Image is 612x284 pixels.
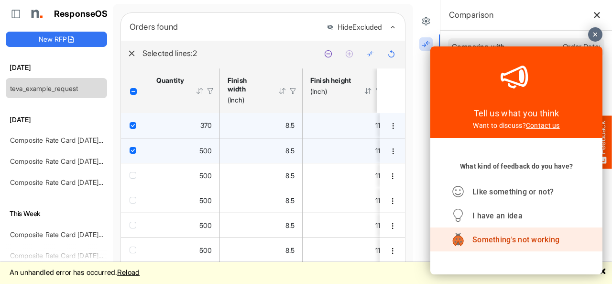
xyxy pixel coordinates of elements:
[199,147,212,155] span: 500
[130,20,319,34] div: Orders found
[303,238,388,262] td: 11 is template cell Column Header httpsnorthellcomontologiesmapping-rulesmeasurementhasfinishsize...
[6,62,107,73] h6: [DATE]
[206,87,215,95] div: Filter Icon
[375,121,380,129] span: 11
[121,68,149,113] th: Header checkbox
[117,268,140,277] a: Reload
[375,147,380,155] span: 11
[289,87,297,95] div: Filter Icon
[220,238,303,262] td: 8.5 is template cell Column Header httpsnorthellcomontologiesmapping-rulesmeasurementhasfinishsiz...
[26,4,45,23] img: Northell
[121,213,149,238] td: checkbox
[149,188,220,213] td: 500 is template cell Column Header httpsnorthellcomontologiesmapping-rulesorderhasquantity
[430,46,602,274] iframe: Feedback Widget
[375,246,380,254] span: 11
[387,171,398,181] button: dropdownbutton
[387,221,398,231] button: dropdownbutton
[6,114,107,125] h6: [DATE]
[380,163,407,188] td: fa721672-5c4b-4d64-9f1c-57f39ffaa86f is template cell Column Header
[199,246,212,254] span: 500
[121,238,149,262] td: checkbox
[6,32,107,47] button: New RFP
[380,113,407,138] td: ccdb75c1-cd58-4e96-bbc0-5ce0b482d8e9 is template cell Column Header
[303,213,388,238] td: 11 is template cell Column Header httpsnorthellcomontologiesmapping-rulesmeasurementhasfinishsize...
[149,113,220,138] td: 370 is template cell Column Header httpsnorthellcomontologiesmapping-rulesorderhasquantity
[285,246,295,254] span: 8.5
[199,221,212,229] span: 500
[10,136,123,144] a: Composite Rate Card [DATE]_smaller
[327,23,382,32] button: HideExcluded
[380,213,407,238] td: 04a1ace3-f1a0-4cc2-8e70-0be09fc4d4af is template cell Column Header
[285,221,295,229] span: 8.5
[220,113,303,138] td: 8.5 is template cell Column Header httpsnorthellcomontologiesmapping-rulesmeasurementhasfinishsiz...
[285,196,295,204] span: 8.5
[220,163,303,188] td: 8.5 is template cell Column Header httpsnorthellcomontologiesmapping-rulesmeasurementhasfinishsiz...
[303,163,388,188] td: 11 is template cell Column Header httpsnorthellcomontologiesmapping-rulesmeasurementhasfinishsize...
[380,238,407,262] td: eff33fe5-102b-4d6c-902a-e064e0b418c3 is template cell Column Header
[149,138,220,163] td: 500 is template cell Column Header httpsnorthellcomontologiesmapping-rulesorderhasquantity
[121,163,149,188] td: checkbox
[387,246,398,256] button: dropdownbutton
[310,87,351,96] div: (Inch)
[375,221,380,229] span: 11
[149,163,220,188] td: 500 is template cell Column Header httpsnorthellcomontologiesmapping-rulesorderhasquantity
[199,171,212,180] span: 500
[199,196,212,204] span: 500
[380,138,407,163] td: 91572c74-d2f0-4863-9b82-36bf253ae967 is template cell Column Header
[228,96,266,104] div: (Inch)
[220,188,303,213] td: 8.5 is template cell Column Header httpsnorthellcomontologiesmapping-rulesmeasurementhasfinishsiz...
[149,238,220,262] td: 500 is template cell Column Header httpsnorthellcomontologiesmapping-rulesorderhasquantity
[10,84,78,92] a: teva_example_request
[121,138,149,163] td: checkbox
[54,9,108,19] h1: ResponseOS
[375,171,380,180] span: 11
[387,196,398,206] button: dropdownbutton
[149,213,220,238] td: 500 is template cell Column Header httpsnorthellcomontologiesmapping-rulesorderhasquantity
[303,188,388,213] td: 11 is template cell Column Header httpsnorthellcomontologiesmapping-rulesmeasurementhasfinishsize...
[142,47,314,59] h6: Selected lines: 2
[121,113,149,138] td: checkbox
[380,188,407,213] td: d411149c-8a67-4349-9752-1286be97a190 is template cell Column Header
[285,147,295,155] span: 8.5
[374,87,383,95] div: Filter Icon
[220,213,303,238] td: 8.5 is template cell Column Header httpsnorthellcomontologiesmapping-rulesmeasurementhasfinishsiz...
[388,147,398,156] button: dropdownbutton
[200,121,212,129] span: 370
[6,208,107,219] h6: This Week
[310,76,351,85] div: Finish height
[10,178,166,186] a: Composite Rate Card [DATE] mapping test_deleted
[121,188,149,213] td: checkbox
[303,138,388,163] td: 11 is template cell Column Header httpsnorthellcomontologiesmapping-rulesmeasurementhasfinishsize...
[156,76,183,85] div: Quantity
[375,196,380,204] span: 11
[228,76,266,93] div: Finish width
[388,121,398,131] button: dropdownbutton
[449,8,494,22] h6: Comparison
[303,113,388,138] td: 11 is template cell Column Header httpsnorthellcomontologiesmapping-rulesmeasurementhasfinishsize...
[10,157,123,165] a: Composite Rate Card [DATE]_smaller
[285,121,295,129] span: 8.5
[220,138,303,163] td: 8.5 is template cell Column Header httpsnorthellcomontologiesmapping-rulesmeasurementhasfinishsiz...
[10,230,123,239] a: Composite Rate Card [DATE]_smaller
[285,171,295,180] span: 8.5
